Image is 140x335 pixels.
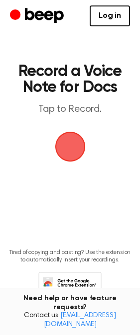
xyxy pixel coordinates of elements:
a: Beep [10,6,66,26]
img: Beep Logo [55,132,85,162]
span: Contact us [6,312,134,329]
a: Log in [90,5,130,26]
p: Tap to Record. [18,103,122,116]
p: Tired of copying and pasting? Use the extension to automatically insert your recordings. [8,249,132,264]
a: [EMAIL_ADDRESS][DOMAIN_NAME] [44,312,116,328]
h1: Record a Voice Note for Docs [18,64,122,95]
